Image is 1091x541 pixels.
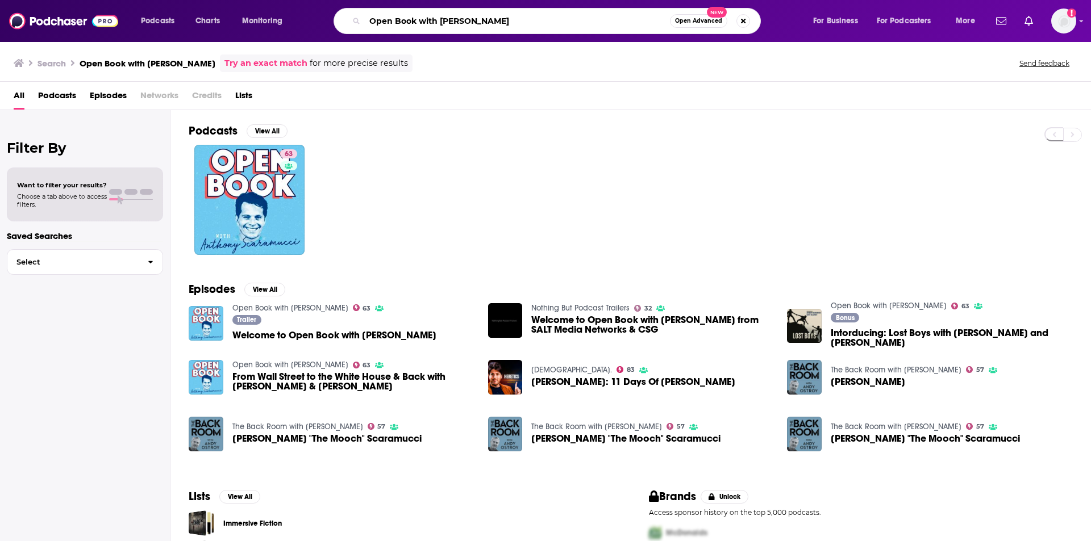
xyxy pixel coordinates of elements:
h2: Filter By [7,140,163,156]
span: Immersive Fiction [189,510,214,536]
span: Trailer [237,316,256,323]
a: Anthony "The Mooch" Scaramucci [531,434,721,443]
a: Lists [235,86,252,110]
a: 63 [951,303,969,309]
svg: Add a profile image [1067,9,1076,18]
span: 63 [363,306,370,311]
button: open menu [869,12,948,30]
a: Anthony Scaramucci: 11 Days Of Trump [531,377,735,387]
img: From Wall Street to the White House & Back with Anthony Scaramucci & Kara Swisher [189,360,223,395]
span: Choose a tab above to access filters. [17,192,107,208]
span: McDonalds [666,528,707,538]
h3: Search [38,58,66,69]
span: Welcome to Open Book with [PERSON_NAME] from SALT Media Networks & CSG [531,315,773,334]
span: For Business [813,13,858,29]
span: 63 [285,149,293,160]
a: 63 [194,145,305,255]
a: heretics. [531,365,612,375]
span: Podcasts [141,13,174,29]
a: Open Book with Anthony Scaramucci [232,303,348,313]
a: 57 [966,423,984,430]
img: Anthony "The Mooch" Scaramucci [787,417,822,451]
span: For Podcasters [877,13,931,29]
span: 57 [976,424,984,429]
span: 63 [363,363,370,368]
span: 57 [677,424,685,429]
img: Anthony "The Mooch" Scaramucci [488,417,523,451]
a: Episodes [90,86,127,110]
h3: Open Book with [PERSON_NAME] [80,58,215,69]
a: PodcastsView All [189,124,288,138]
span: Monitoring [242,13,282,29]
img: Welcome to Open Book with Anthony Scaramucci from SALT Media Networks & CSG [488,303,523,338]
a: Welcome to Open Book with Anthony Scaramucci [232,330,436,340]
img: Podchaser - Follow, Share and Rate Podcasts [9,10,118,32]
a: Open Book with Anthony Scaramucci [831,301,947,311]
span: Credits [192,86,222,110]
input: Search podcasts, credits, & more... [365,12,670,30]
span: Charts [195,13,220,29]
span: Bonus [836,314,855,321]
a: EpisodesView All [189,282,285,296]
span: [PERSON_NAME] [831,377,905,387]
a: Welcome to Open Book with Anthony Scaramucci [189,306,223,341]
a: All [14,86,24,110]
a: Open Book with Anthony Scaramucci [232,360,348,370]
span: 63 [961,304,969,309]
span: More [956,13,975,29]
span: Podcasts [38,86,76,110]
a: Show notifications dropdown [1020,11,1038,31]
a: Try an exact match [224,57,307,70]
a: Welcome to Open Book with Anthony Scaramucci from SALT Media Networks & CSG [531,315,773,334]
a: 32 [634,305,652,312]
a: Anthony Scaramucci [831,377,905,387]
span: 57 [377,424,385,429]
span: From Wall Street to the White House & Back with [PERSON_NAME] & [PERSON_NAME] [232,372,474,391]
div: Search podcasts, credits, & more... [344,8,772,34]
a: 57 [368,423,386,430]
a: Immersive Fiction [223,517,282,530]
button: Unlock [701,490,749,504]
span: 32 [644,306,652,311]
span: [PERSON_NAME] "The Mooch" Scaramucci [232,434,422,443]
button: Select [7,249,163,275]
a: 57 [966,366,984,373]
span: Want to filter your results? [17,181,107,189]
img: Anthony Scaramucci: 11 Days Of Trump [488,360,523,395]
img: Intorducing: Lost Boys with Anthony Scaramucci and Scott Galloway [787,309,822,343]
img: Anthony "The Mooch" Scaramucci [189,417,223,451]
a: Anthony "The Mooch" Scaramucci [232,434,422,443]
button: Show profile menu [1051,9,1076,33]
span: Welcome to Open Book with [PERSON_NAME] [232,330,436,340]
a: Anthony "The Mooch" Scaramucci [831,434,1020,443]
a: Charts [188,12,227,30]
a: The Back Room with Andy Ostroy [531,422,662,431]
span: [PERSON_NAME] "The Mooch" Scaramucci [831,434,1020,443]
span: Open Advanced [675,18,722,24]
button: Send feedback [1016,58,1073,68]
a: The Back Room with Andy Ostroy [831,422,961,431]
a: Nothing But Podcast Trailers [531,303,630,313]
h2: Episodes [189,282,235,296]
button: View All [244,283,285,296]
a: 57 [667,423,685,430]
span: for more precise results [310,57,408,70]
button: open menu [234,12,297,30]
a: 63 [353,304,371,311]
a: Intorducing: Lost Boys with Anthony Scaramucci and Scott Galloway [831,328,1073,347]
span: 83 [627,367,635,372]
h2: Podcasts [189,124,238,138]
span: Intorducing: Lost Boys with [PERSON_NAME] and [PERSON_NAME] [831,328,1073,347]
img: User Profile [1051,9,1076,33]
button: open menu [948,12,989,30]
a: 63 [353,362,371,368]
